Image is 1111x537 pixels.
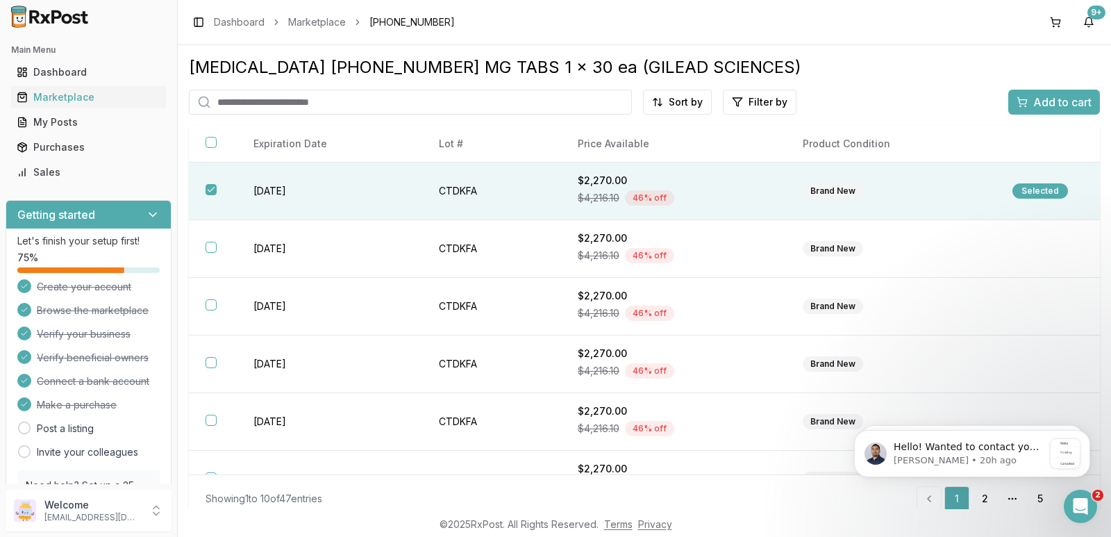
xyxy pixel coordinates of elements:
a: My Posts [11,110,166,135]
span: $4,216.10 [578,364,619,378]
th: Price Available [561,126,786,163]
span: Verify beneficial owners [37,351,149,365]
div: All services are online [28,381,249,395]
p: Welcome [44,498,141,512]
img: logo [28,26,108,49]
div: My Posts [17,115,160,129]
div: Purchases [17,140,160,154]
div: $2,270.00 [578,404,769,418]
span: Create your account [37,280,131,294]
span: Help [232,444,254,454]
iframe: Intercom notifications message [833,402,1111,499]
a: Dashboard [214,15,265,29]
div: $2,270.00 [578,289,769,303]
span: $4,216.10 [578,306,619,320]
img: Profile image for Rachel [175,22,203,50]
div: Selected [1012,183,1068,199]
span: Filter by [749,95,787,109]
nav: breadcrumb [214,15,455,29]
div: Brand New [803,414,863,429]
button: Sort by [643,90,712,115]
td: [DATE] [237,451,422,509]
button: View status page [28,401,249,429]
img: Profile image for Manuel [28,196,56,224]
p: Need help? Set up a 25 minute call with our team to set up. [26,479,151,520]
td: CTDKFA [422,393,560,451]
div: Send us a message [28,255,232,270]
div: 46 % off [625,363,674,379]
button: 9+ [1078,11,1100,33]
span: Make a purchase [37,398,117,412]
td: CTDKFA [422,220,560,278]
img: User avatar [14,499,36,522]
div: • 20h ago [145,210,190,224]
iframe: Intercom live chat [1064,490,1097,523]
button: Purchases [6,136,172,158]
div: Profile image for ManuelHello! Wanted to contact you about this order e4622718-969d-472e-8218-b96... [15,184,263,236]
button: News [139,409,208,465]
button: Add to cart [1008,90,1100,115]
p: Hi [PERSON_NAME] [28,99,250,122]
a: Marketplace [11,85,166,110]
span: $4,216.10 [578,191,619,205]
a: Purchases [11,135,166,160]
button: My Posts [6,111,172,133]
div: $2,270.00 [578,174,769,188]
span: $4,216.10 [578,422,619,436]
button: Sales [6,161,172,183]
p: [EMAIL_ADDRESS][DOMAIN_NAME] [44,512,141,523]
a: Sales [11,160,166,185]
div: 46 % off [625,421,674,436]
div: [PERSON_NAME] [62,210,142,224]
div: Marketplace [17,90,160,104]
div: 9+ [1087,6,1105,19]
span: Connect a bank account [37,374,149,388]
a: Dashboard [11,60,166,85]
span: $4,216.10 [578,249,619,263]
span: Verify your business [37,327,131,341]
a: Marketplace [288,15,346,29]
div: Brand New [803,299,863,314]
span: Browse the marketplace [37,304,149,317]
button: Messages [69,409,139,465]
span: News [160,444,187,454]
td: [DATE] [237,278,422,336]
button: Dashboard [6,61,172,83]
a: Post a listing [37,422,94,436]
button: Help [208,409,278,465]
td: CTDKFA [422,163,560,220]
td: [DATE] [237,336,422,393]
th: Lot # [422,126,560,163]
span: Add to cart [1033,94,1092,110]
span: 2 [1092,490,1103,501]
div: $2,270.00 [578,462,769,476]
a: Terms [604,518,633,530]
div: [MEDICAL_DATA] [PHONE_NUMBER] MG TABS 1 x 30 ea (GILEAD SCIENCES) [189,56,1100,79]
span: 75 % [17,251,38,265]
div: Close [239,22,264,47]
span: Messages [81,444,128,454]
div: Brand New [803,183,863,199]
div: Send us a message [14,243,264,281]
img: Profile image for Manuel [201,22,229,50]
div: Dashboard [17,65,160,79]
td: [DATE] [237,393,422,451]
p: How can we help? [28,122,250,146]
div: Recent message [28,175,249,190]
div: Sales [17,165,160,179]
span: Sort by [669,95,703,109]
div: 46 % off [625,190,674,206]
span: Search for help [28,301,112,316]
h2: Main Menu [11,44,166,56]
button: Search for help [20,295,258,322]
div: Brand New [803,241,863,256]
div: Showing 1 to 10 of 47 entries [206,492,322,506]
div: Brand New [803,356,863,372]
div: $2,270.00 [578,347,769,361]
td: CTDKFA [422,451,560,509]
div: Recent messageProfile image for ManuelHello! Wanted to contact you about this order e4622718-969d... [14,163,264,236]
th: Expiration Date [237,126,422,163]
